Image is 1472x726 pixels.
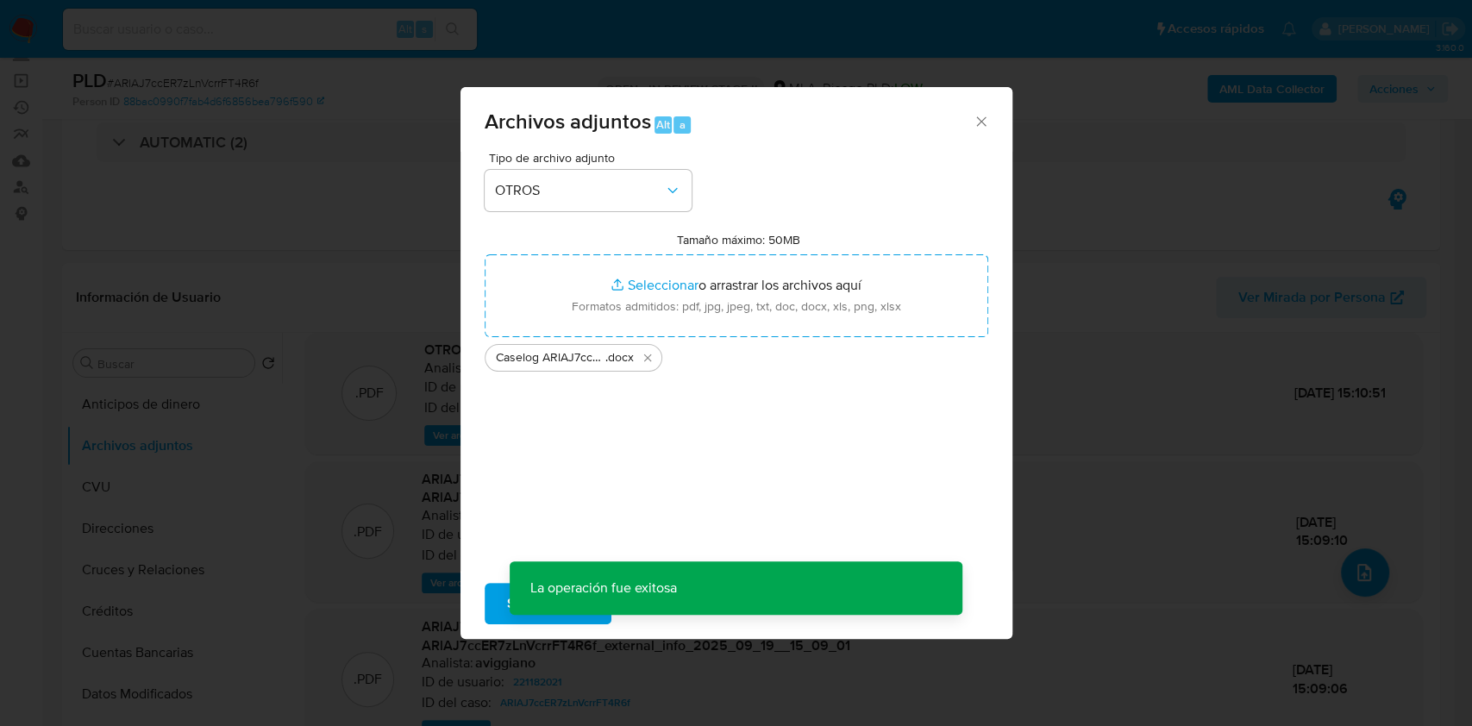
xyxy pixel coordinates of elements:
[656,116,670,133] span: Alt
[489,152,696,164] span: Tipo de archivo adjunto
[496,349,605,366] span: Caselog ARlAJ7ccER7zLnVcrrFT4R6f_2025_09_19_12_51_22
[485,583,611,624] button: Subir archivo
[495,182,664,199] span: OTROS
[485,337,988,372] ul: Archivos seleccionados
[637,347,658,368] button: Eliminar Caselog ARlAJ7ccER7zLnVcrrFT4R6f_2025_09_19_12_51_22.docx
[641,585,697,623] span: Cancelar
[507,585,589,623] span: Subir archivo
[677,232,800,247] label: Tamaño máximo: 50MB
[485,106,651,136] span: Archivos adjuntos
[605,349,634,366] span: .docx
[973,113,988,128] button: Cerrar
[680,116,686,133] span: a
[510,561,698,615] p: La operación fue exitosa
[485,170,692,211] button: OTROS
